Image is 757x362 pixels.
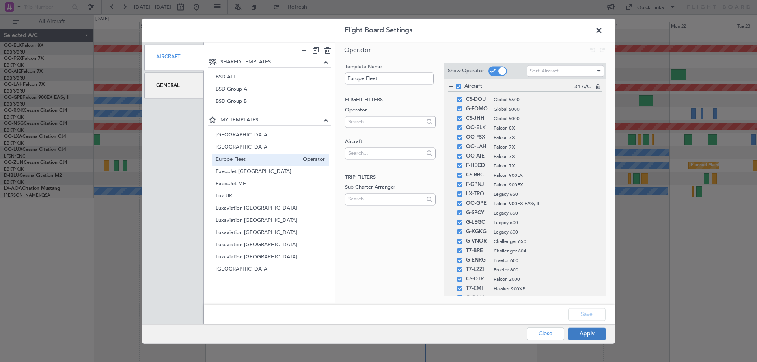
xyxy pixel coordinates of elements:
span: G-VNOR [466,237,490,246]
span: Legacy 650 [494,191,595,198]
span: Falcon 900EX EASy II [494,200,595,207]
span: G-FOMO [466,104,490,114]
span: MY TEMPLATES [220,117,322,124]
span: Falcon 7X [494,162,595,169]
span: OO-ELK [466,123,490,133]
span: G-SPCY [466,208,490,218]
span: Legacy 650 [494,210,595,217]
span: CS-RRC [466,171,490,180]
span: Falcon 7X [494,143,595,150]
span: Operator [344,46,371,54]
span: Falcon 7X [494,153,595,160]
span: BSD ALL [216,73,325,82]
span: [GEOGRAPHIC_DATA] [216,143,325,152]
div: Aircraft [144,44,204,71]
span: Hawker 900XP [494,285,595,292]
label: Operator [345,106,435,114]
span: Global 6000 [494,115,595,122]
span: T7-BRE [466,246,490,256]
span: LX-TRO [466,189,490,199]
span: Falcon 2000 [494,276,595,283]
span: ExecuJet ME [216,180,325,188]
span: SHARED TEMPLATES [220,58,322,66]
span: CS-DOU [466,95,490,104]
span: Legacy 600 [494,219,595,226]
label: Show Operator [448,67,484,75]
span: BSD Group B [216,98,325,106]
span: G-KGKG [466,227,490,237]
button: Apply [568,327,606,340]
span: OO-FSX [466,133,490,142]
h2: Trip filters [345,174,435,182]
span: Luxaviation [GEOGRAPHIC_DATA] [216,217,325,225]
span: [GEOGRAPHIC_DATA] [216,131,325,139]
span: Luxaviation [GEOGRAPHIC_DATA] [216,204,325,213]
span: F-GPNJ [466,180,490,189]
label: Template Name [345,63,435,71]
input: Search... [348,193,423,205]
input: Search... [348,147,423,159]
span: 34 A/C [574,83,591,91]
span: BSD Group A [216,85,325,94]
span: Praetor 600 [494,266,595,273]
span: Falcon 900EX [494,181,595,188]
span: ExecuJet [GEOGRAPHIC_DATA] [216,168,325,176]
span: CS-JHH [466,114,490,123]
span: F-HECD [466,161,490,171]
span: Europe Fleet [216,156,299,164]
div: General [144,72,204,99]
span: Legacy 600 [494,228,595,236]
span: Aircraft [464,83,574,91]
span: OO-LAH [466,142,490,152]
span: Praetor 600 [494,257,595,264]
span: Luxaviation [GEOGRAPHIC_DATA] [216,253,325,262]
span: [GEOGRAPHIC_DATA] [216,265,325,274]
header: Flight Board Settings [142,19,615,42]
label: Sub-Charter Arranger [345,184,435,191]
span: Operator [299,156,325,164]
button: Close [527,327,564,340]
span: Luxaviation [GEOGRAPHIC_DATA] [216,241,325,249]
span: G-ENRG [466,256,490,265]
span: Global 6500 [494,96,595,103]
span: Challenger 650 [494,238,595,245]
span: G-GAAL [466,293,490,303]
span: Luxaviation [GEOGRAPHIC_DATA] [216,229,325,237]
span: Falcon 900LX [494,172,595,179]
span: Global 6000 [494,106,595,113]
span: G-LEGC [466,218,490,227]
span: Cessna Citation XLS+ [494,295,595,302]
span: T7-EMI [466,284,490,293]
span: Falcon 7X [494,134,595,141]
span: OO-AIE [466,152,490,161]
span: Challenger 604 [494,247,595,254]
span: Sort Aircraft [530,67,559,74]
span: CS-DTR [466,275,490,284]
span: OO-GPE [466,199,490,208]
input: Search... [348,116,423,128]
span: Falcon 8X [494,124,595,132]
span: Lux UK [216,192,325,200]
h2: Flight filters [345,96,435,104]
span: T7-LZZI [466,265,490,275]
label: Aircraft [345,138,435,146]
